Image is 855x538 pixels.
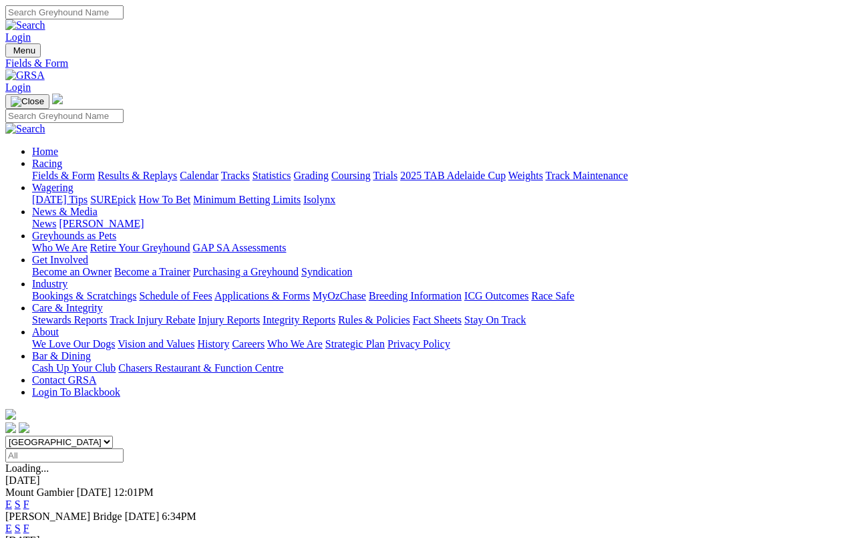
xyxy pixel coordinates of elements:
[32,170,95,181] a: Fields & Form
[13,45,35,55] span: Menu
[5,499,12,510] a: E
[197,338,229,350] a: History
[32,314,850,326] div: Care & Integrity
[5,43,41,57] button: Toggle navigation
[32,230,116,241] a: Greyhounds as Pets
[32,158,62,169] a: Racing
[464,314,526,325] a: Stay On Track
[546,170,628,181] a: Track Maintenance
[32,338,115,350] a: We Love Our Dogs
[32,218,56,229] a: News
[90,194,136,205] a: SUREpick
[531,290,574,301] a: Race Safe
[32,290,850,302] div: Industry
[413,314,462,325] a: Fact Sheets
[373,170,397,181] a: Trials
[125,511,160,522] span: [DATE]
[32,278,67,289] a: Industry
[32,302,103,313] a: Care & Integrity
[32,146,58,157] a: Home
[32,266,112,277] a: Become an Owner
[23,523,29,534] a: F
[32,182,73,193] a: Wagering
[59,218,144,229] a: [PERSON_NAME]
[5,5,124,19] input: Search
[267,338,323,350] a: Who We Are
[301,266,352,277] a: Syndication
[118,338,194,350] a: Vision and Values
[32,242,88,253] a: Who We Are
[252,170,291,181] a: Statistics
[32,386,120,398] a: Login To Blackbook
[338,314,410,325] a: Rules & Policies
[32,314,107,325] a: Stewards Reports
[387,338,450,350] a: Privacy Policy
[90,242,190,253] a: Retire Your Greyhound
[5,511,122,522] span: [PERSON_NAME] Bridge
[5,448,124,462] input: Select date
[508,170,543,181] a: Weights
[5,523,12,534] a: E
[5,123,45,135] img: Search
[52,94,63,104] img: logo-grsa-white.png
[32,254,88,265] a: Get Involved
[221,170,250,181] a: Tracks
[19,422,29,433] img: twitter.svg
[5,94,49,109] button: Toggle navigation
[313,290,366,301] a: MyOzChase
[98,170,177,181] a: Results & Replays
[369,290,462,301] a: Breeding Information
[32,374,96,386] a: Contact GRSA
[32,266,850,278] div: Get Involved
[32,194,850,206] div: Wagering
[162,511,196,522] span: 6:34PM
[32,362,116,374] a: Cash Up Your Club
[5,409,16,420] img: logo-grsa-white.png
[5,422,16,433] img: facebook.svg
[32,206,98,217] a: News & Media
[32,362,850,374] div: Bar & Dining
[32,290,136,301] a: Bookings & Scratchings
[232,338,265,350] a: Careers
[118,362,283,374] a: Chasers Restaurant & Function Centre
[303,194,335,205] a: Isolynx
[5,462,49,474] span: Loading...
[263,314,335,325] a: Integrity Reports
[5,487,74,498] span: Mount Gambier
[77,487,112,498] span: [DATE]
[32,218,850,230] div: News & Media
[294,170,329,181] a: Grading
[5,31,31,43] a: Login
[5,19,45,31] img: Search
[32,326,59,338] a: About
[32,350,91,362] a: Bar & Dining
[331,170,371,181] a: Coursing
[110,314,195,325] a: Track Injury Rebate
[193,242,287,253] a: GAP SA Assessments
[193,194,301,205] a: Minimum Betting Limits
[5,57,850,70] a: Fields & Form
[114,266,190,277] a: Become a Trainer
[5,82,31,93] a: Login
[139,194,191,205] a: How To Bet
[32,170,850,182] div: Racing
[139,290,212,301] a: Schedule of Fees
[214,290,310,301] a: Applications & Forms
[15,499,21,510] a: S
[198,314,260,325] a: Injury Reports
[464,290,528,301] a: ICG Outcomes
[193,266,299,277] a: Purchasing a Greyhound
[400,170,506,181] a: 2025 TAB Adelaide Cup
[11,96,44,107] img: Close
[114,487,154,498] span: 12:01PM
[5,109,124,123] input: Search
[180,170,218,181] a: Calendar
[15,523,21,534] a: S
[32,242,850,254] div: Greyhounds as Pets
[32,338,850,350] div: About
[5,475,850,487] div: [DATE]
[32,194,88,205] a: [DATE] Tips
[23,499,29,510] a: F
[325,338,385,350] a: Strategic Plan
